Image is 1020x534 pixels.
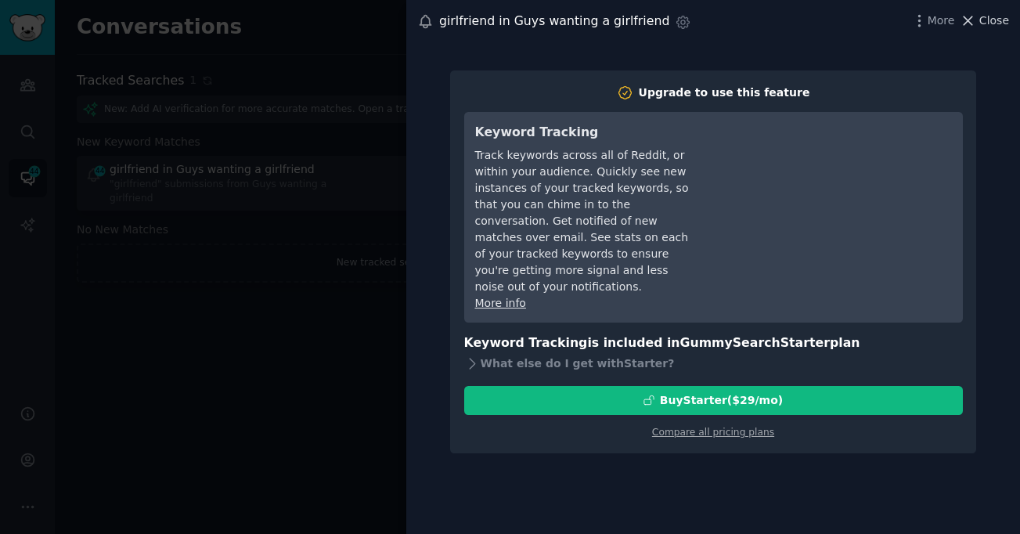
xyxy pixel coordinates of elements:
[464,386,963,415] button: BuyStarter($29/mo)
[717,123,952,240] iframe: YouTube video player
[911,13,955,29] button: More
[928,13,955,29] span: More
[660,392,783,409] div: Buy Starter ($ 29 /mo )
[475,297,526,309] a: More info
[475,123,695,143] h3: Keyword Tracking
[475,147,695,295] div: Track keywords across all of Reddit, or within your audience. Quickly see new instances of your t...
[960,13,1009,29] button: Close
[639,85,810,101] div: Upgrade to use this feature
[464,334,963,353] h3: Keyword Tracking is included in plan
[680,335,830,350] span: GummySearch Starter
[979,13,1009,29] span: Close
[464,353,963,375] div: What else do I get with Starter ?
[652,427,774,438] a: Compare all pricing plans
[439,12,669,31] div: girlfriend in Guys wanting a girlfriend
